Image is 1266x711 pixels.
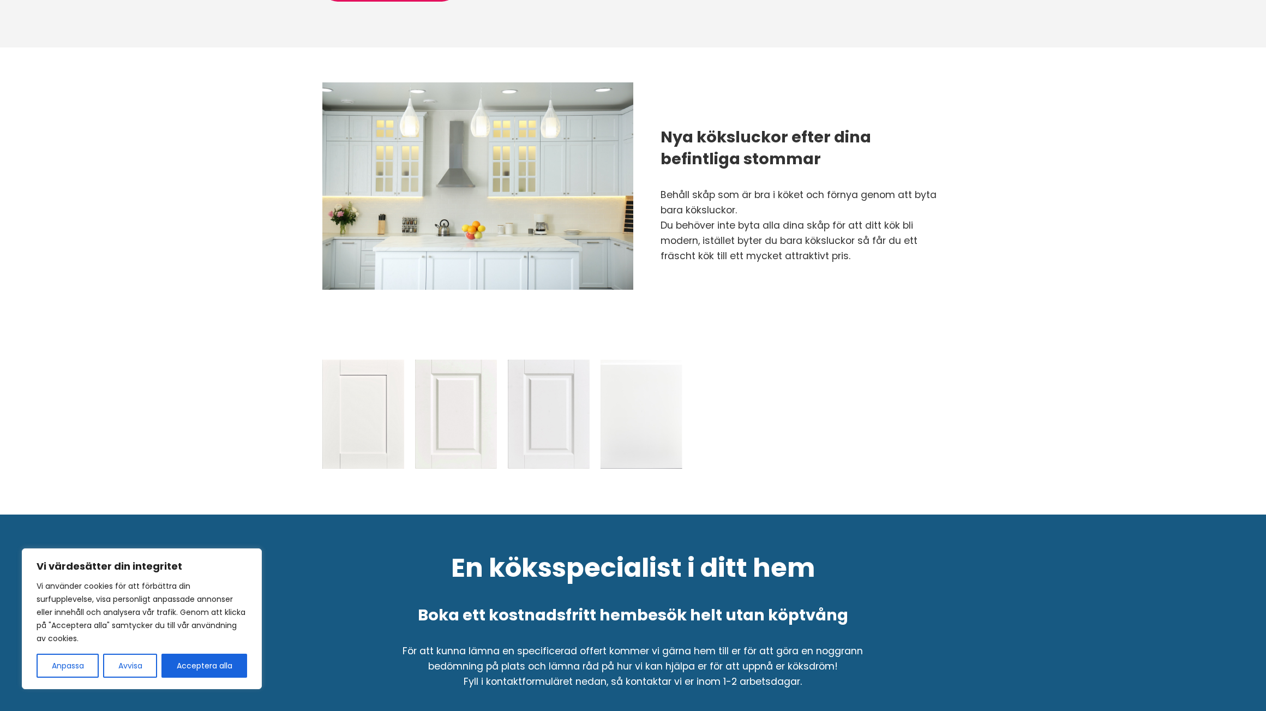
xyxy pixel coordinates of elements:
[37,579,247,645] p: Vi använder cookies för att förbättra din surfupplevelse, visa personligt anpassade annonser elle...
[322,82,661,290] img: byta köksluckor i Stockholm
[451,558,815,578] h3: En köksspecialist i ditt hem
[661,126,944,170] h2: Nya köksluckor efter dina befintliga stommar
[161,654,247,678] button: Acceptera alla
[415,360,497,469] img: köksluckor
[601,360,682,469] img: köksluckor
[418,604,848,626] h5: Boka ett kostnadsfritt hembesök helt utan köptvång
[508,360,590,469] img: köksluckor
[380,643,886,689] p: För att kunna lämna en specificerad offert kommer vi gärna hem till er för att göra en noggrann b...
[322,360,404,469] img: köksluckor
[661,187,944,264] div: Behåll skåp som är bra i köket och förnya genom att byta bara köksluckor. Du behöver inte byta al...
[37,560,247,573] p: Vi värdesätter din integritet
[103,654,157,678] button: Avvisa
[37,654,99,678] button: Anpassa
